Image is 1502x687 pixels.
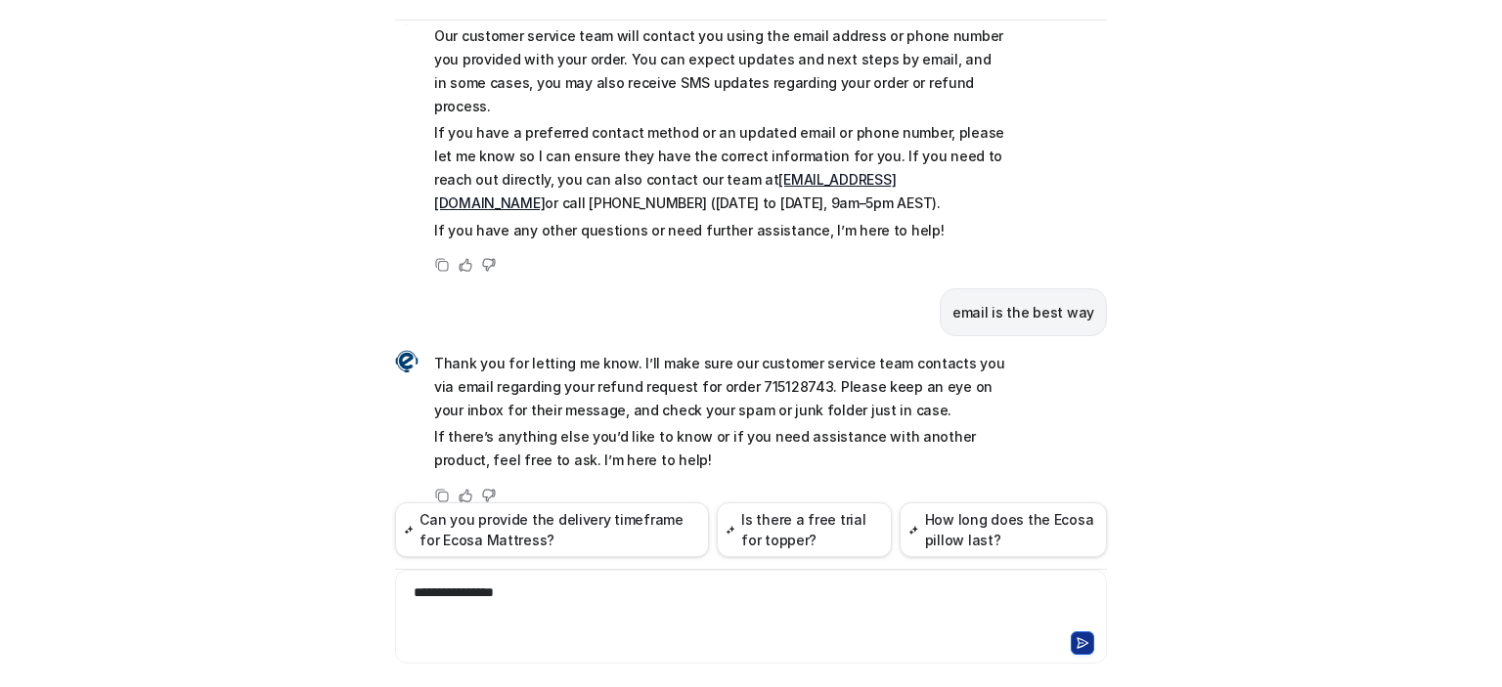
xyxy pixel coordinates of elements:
[717,502,892,557] button: Is there a free trial for topper?
[434,425,1006,472] p: If there’s anything else you’d like to know or if you need assistance with another product, feel ...
[900,502,1107,557] button: How long does the Ecosa pillow last?
[395,350,419,373] img: Widget
[434,219,1006,242] p: If you have any other questions or need further assistance, I’m here to help!
[952,301,1094,324] p: email is the best way
[434,352,1006,422] p: Thank you for letting me know. I’ll make sure our customer service team contacts you via email re...
[434,121,1006,215] p: If you have a preferred contact method or an updated email or phone number, please let me know so...
[434,24,1006,118] p: Our customer service team will contact you using the email address or phone number you provided w...
[395,502,709,557] button: Can you provide the delivery timeframe for Ecosa Mattress?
